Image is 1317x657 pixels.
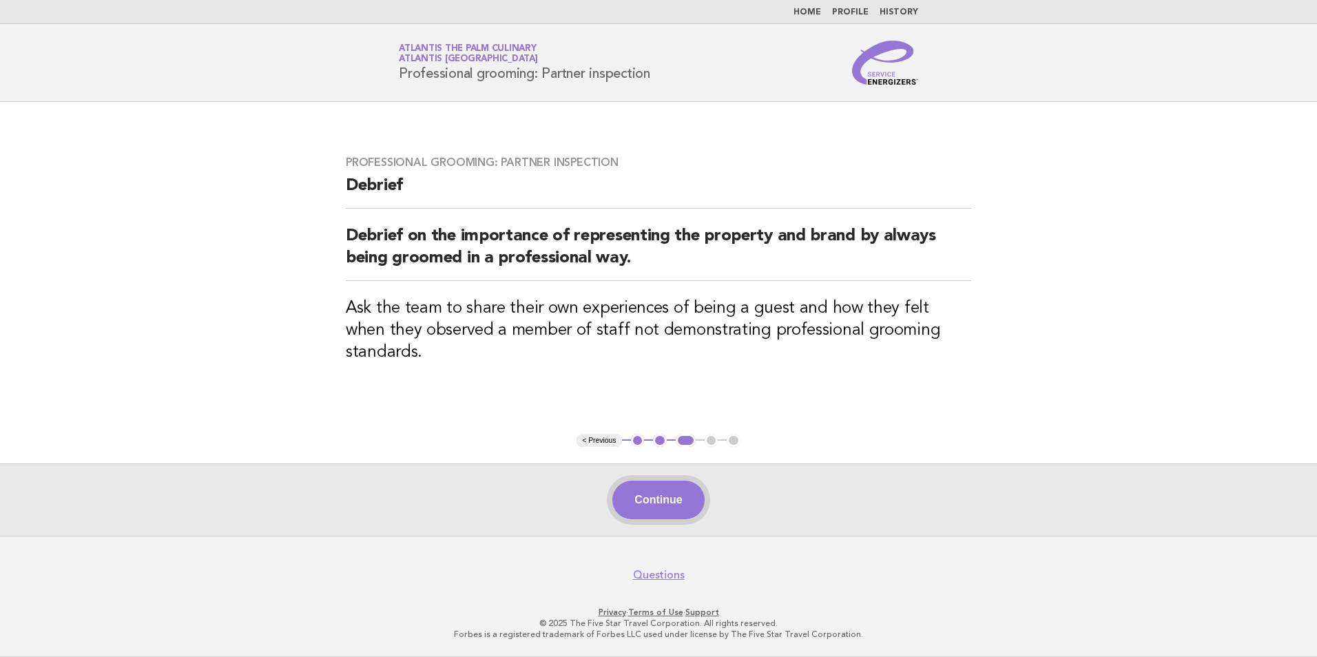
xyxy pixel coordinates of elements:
[399,44,538,63] a: Atlantis The Palm CulinaryAtlantis [GEOGRAPHIC_DATA]
[346,225,971,281] h2: Debrief on the importance of representing the property and brand by always being groomed in a pro...
[685,607,719,617] a: Support
[628,607,683,617] a: Terms of Use
[399,55,538,64] span: Atlantis [GEOGRAPHIC_DATA]
[832,8,869,17] a: Profile
[237,618,1080,629] p: © 2025 The Five Star Travel Corporation. All rights reserved.
[346,175,971,209] h2: Debrief
[633,568,685,582] a: Questions
[577,434,621,448] button: < Previous
[880,8,918,17] a: History
[399,45,650,81] h1: Professional grooming: Partner inspection
[612,481,704,519] button: Continue
[599,607,626,617] a: Privacy
[346,298,971,364] h3: Ask the team to share their own experiences of being a guest and how they felt when they observed...
[852,41,918,85] img: Service Energizers
[346,156,971,169] h3: Professional grooming: Partner inspection
[794,8,821,17] a: Home
[631,434,645,448] button: 1
[653,434,667,448] button: 2
[237,629,1080,640] p: Forbes is a registered trademark of Forbes LLC used under license by The Five Star Travel Corpora...
[676,434,696,448] button: 3
[237,607,1080,618] p: · ·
